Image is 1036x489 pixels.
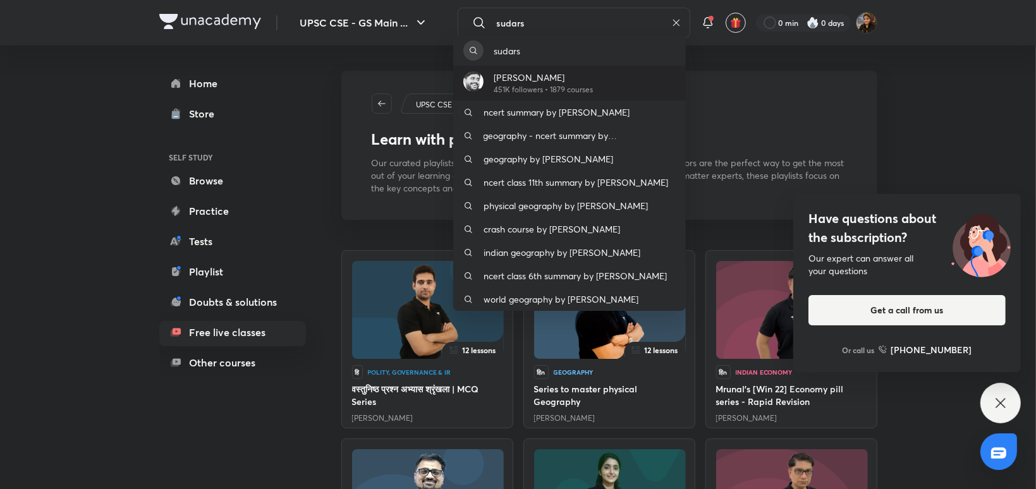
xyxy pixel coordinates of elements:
[843,344,875,356] p: Or call us
[484,293,638,306] p: world geography by [PERSON_NAME]
[891,343,972,356] h6: [PHONE_NUMBER]
[453,287,686,311] a: world geography by [PERSON_NAME]
[463,71,484,92] img: Avatar
[808,252,1006,277] div: Our expert can answer all your questions
[453,35,686,66] a: sudars
[484,199,648,212] p: physical geography by [PERSON_NAME]
[453,66,686,100] a: Avatar[PERSON_NAME]451K followers • 1879 courses
[941,209,1021,277] img: ttu_illustration_new.svg
[453,171,686,194] a: ncert class 11th summary by [PERSON_NAME]
[484,152,613,166] p: geography by [PERSON_NAME]
[494,71,593,84] p: [PERSON_NAME]
[453,194,686,217] a: physical geography by [PERSON_NAME]
[808,209,1006,247] h4: Have questions about the subscription?
[453,241,686,264] a: indian geography by [PERSON_NAME]
[453,147,686,171] a: geography by [PERSON_NAME]
[484,106,630,119] p: ncert summary by [PERSON_NAME]
[484,176,668,189] p: ncert class 11th summary by [PERSON_NAME]
[484,129,676,142] p: geography - ncert summary by [PERSON_NAME]
[484,222,620,236] p: crash course by [PERSON_NAME]
[879,343,972,356] a: [PHONE_NUMBER]
[453,100,686,124] a: ncert summary by [PERSON_NAME]
[453,124,686,147] a: geography - ncert summary by [PERSON_NAME]
[494,44,520,57] p: sudars
[484,269,667,282] p: ncert class 6th summary by [PERSON_NAME]
[494,84,593,95] p: 451K followers • 1879 courses
[453,264,686,287] a: ncert class 6th summary by [PERSON_NAME]
[808,295,1006,325] button: Get a call from us
[484,246,640,259] p: indian geography by [PERSON_NAME]
[453,217,686,241] a: crash course by [PERSON_NAME]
